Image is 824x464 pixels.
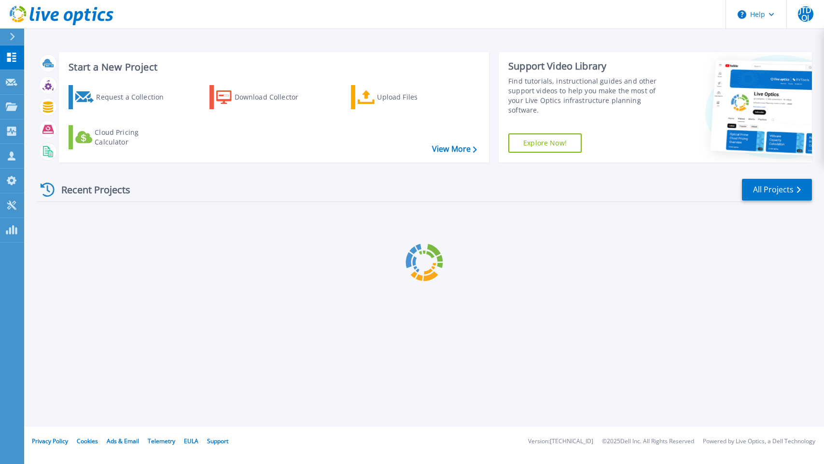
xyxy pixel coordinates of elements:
a: Request a Collection [69,85,176,109]
div: Request a Collection [96,87,173,107]
div: Support Video Library [508,60,667,72]
div: Download Collector [235,87,312,107]
a: Download Collector [209,85,317,109]
div: Cloud Pricing Calculator [95,128,172,147]
li: Version: [TECHNICAL_ID] [528,438,593,445]
a: Ads & Email [107,437,139,445]
div: Upload Files [377,87,454,107]
li: © 2025 Dell Inc. All Rights Reserved [602,438,694,445]
span: JTDOJ [798,6,813,22]
a: Telemetry [148,437,175,445]
a: EULA [184,437,198,445]
div: Recent Projects [37,178,143,202]
a: Cloud Pricing Calculator [69,125,176,149]
a: All Projects [742,179,812,201]
a: View More [432,145,477,154]
h3: Start a New Project [69,62,476,72]
a: Explore Now! [508,133,582,153]
a: Upload Files [351,85,459,109]
a: Cookies [77,437,98,445]
a: Privacy Policy [32,437,68,445]
li: Powered by Live Optics, a Dell Technology [703,438,815,445]
a: Support [207,437,228,445]
div: Find tutorials, instructional guides and other support videos to help you make the most of your L... [508,76,667,115]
